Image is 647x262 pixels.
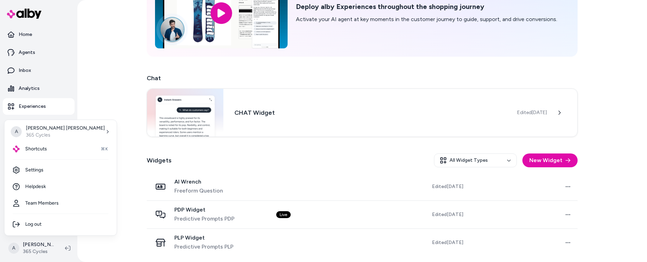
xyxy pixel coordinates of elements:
p: 365 Cycles [26,132,105,139]
a: Settings [7,162,114,178]
span: A [11,126,22,137]
span: ⌘K [101,146,108,152]
div: Log out [7,216,114,233]
p: [PERSON_NAME] [PERSON_NAME] [26,125,105,132]
span: Shortcuts [25,146,47,152]
img: alby Logo [13,146,20,152]
a: Team Members [7,195,114,212]
span: Helpdesk [25,183,46,190]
